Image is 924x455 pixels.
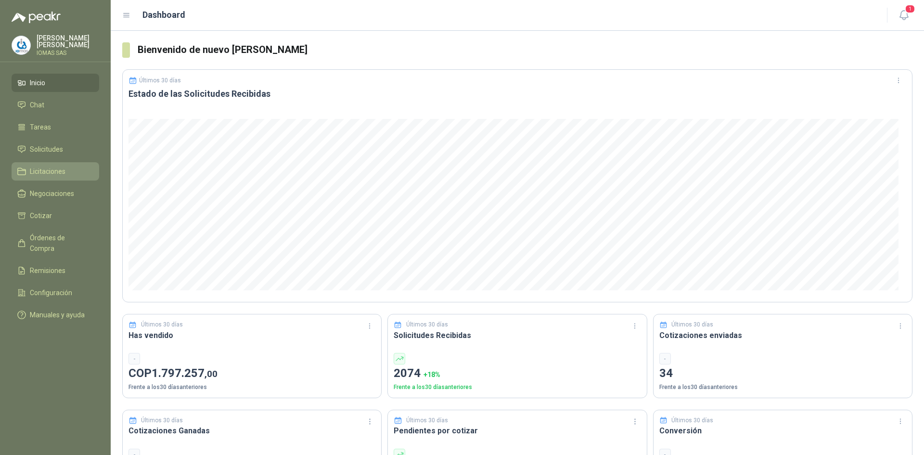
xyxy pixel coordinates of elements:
span: Chat [30,100,44,110]
p: 2074 [394,364,641,383]
a: Inicio [12,74,99,92]
p: Últimos 30 días [406,416,448,425]
span: Negociaciones [30,188,74,199]
span: Solicitudes [30,144,63,155]
a: Negociaciones [12,184,99,203]
h3: Has vendido [128,329,375,341]
p: Últimos 30 días [139,77,181,84]
span: ,00 [205,368,218,379]
p: IOMAS SAS [37,50,99,56]
h3: Estado de las Solicitudes Recibidas [128,88,906,100]
img: Logo peakr [12,12,61,23]
p: Últimos 30 días [141,320,183,329]
span: Configuración [30,287,72,298]
h1: Dashboard [142,8,185,22]
div: - [128,353,140,364]
img: Company Logo [12,36,30,54]
p: Frente a los 30 días anteriores [394,383,641,392]
span: Licitaciones [30,166,65,177]
p: Últimos 30 días [671,320,713,329]
a: Cotizar [12,207,99,225]
p: COP [128,364,375,383]
h3: Conversión [659,425,906,437]
span: Remisiones [30,265,65,276]
p: Frente a los 30 días anteriores [128,383,375,392]
a: Manuales y ayuda [12,306,99,324]
a: Licitaciones [12,162,99,181]
p: Frente a los 30 días anteriores [659,383,906,392]
p: Últimos 30 días [406,320,448,329]
h3: Pendientes por cotizar [394,425,641,437]
h3: Cotizaciones Ganadas [128,425,375,437]
p: Últimos 30 días [141,416,183,425]
span: Órdenes de Compra [30,233,90,254]
p: 34 [659,364,906,383]
span: Manuales y ayuda [30,310,85,320]
a: Tareas [12,118,99,136]
h3: Cotizaciones enviadas [659,329,906,341]
span: + 18 % [423,371,440,378]
span: 1.797.257 [152,366,218,380]
a: Órdenes de Compra [12,229,99,258]
a: Solicitudes [12,140,99,158]
h3: Solicitudes Recibidas [394,329,641,341]
span: Inicio [30,78,45,88]
a: Configuración [12,284,99,302]
a: Chat [12,96,99,114]
p: Últimos 30 días [671,416,713,425]
span: Cotizar [30,210,52,221]
h3: Bienvenido de nuevo [PERSON_NAME] [138,42,912,57]
p: [PERSON_NAME] [PERSON_NAME] [37,35,99,48]
div: - [659,353,671,364]
span: 1 [905,4,915,13]
span: Tareas [30,122,51,132]
a: Remisiones [12,261,99,280]
button: 1 [895,7,912,24]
